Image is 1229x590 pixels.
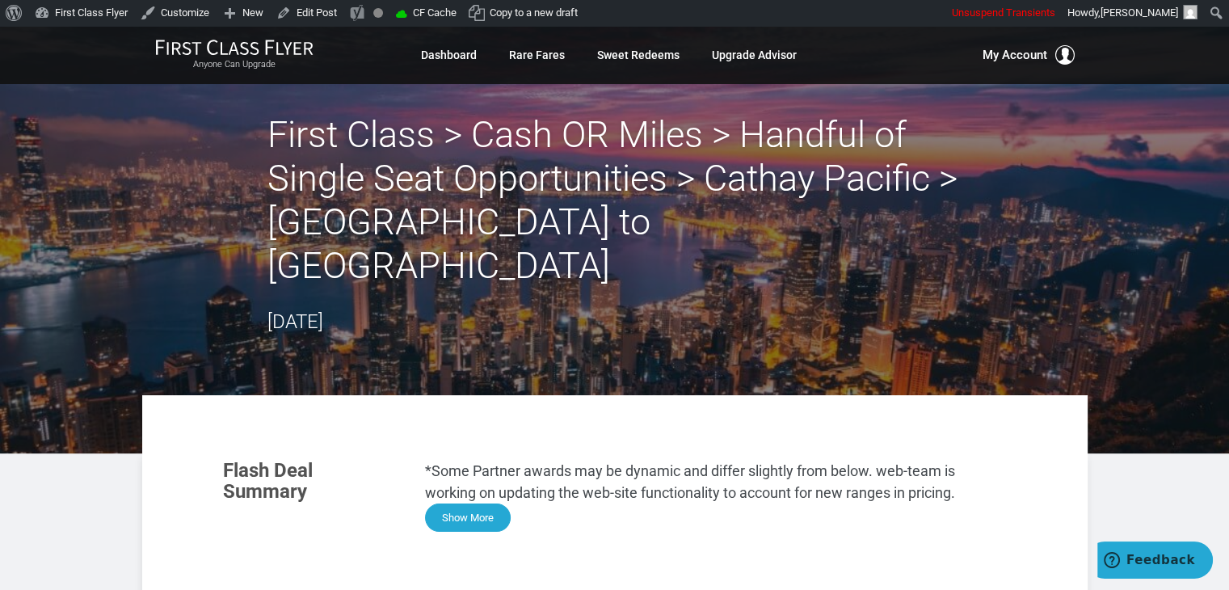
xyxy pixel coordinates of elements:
[223,460,401,503] h3: Flash Deal Summary
[421,40,477,70] a: Dashboard
[952,6,1055,19] span: Unsuspend Transients
[425,504,511,532] button: Show More
[597,40,680,70] a: Sweet Redeems
[983,45,1075,65] button: My Account
[155,39,314,56] img: First Class Flyer
[509,40,565,70] a: Rare Fares
[267,310,323,333] time: [DATE]
[267,113,962,288] h2: First Class > Cash OR Miles > Handful of Single Seat Opportunities > Cathay Pacific > [GEOGRAPHIC...
[983,45,1047,65] span: My Account
[1097,542,1213,582] iframe: Opens a widget where you can find more information
[712,40,797,70] a: Upgrade Advisor
[425,460,1007,504] p: *Some Partner awards may be dynamic and differ slightly from below. web-team is working on updati...
[1101,6,1178,19] span: [PERSON_NAME]
[155,39,314,71] a: First Class FlyerAnyone Can Upgrade
[155,59,314,70] small: Anyone Can Upgrade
